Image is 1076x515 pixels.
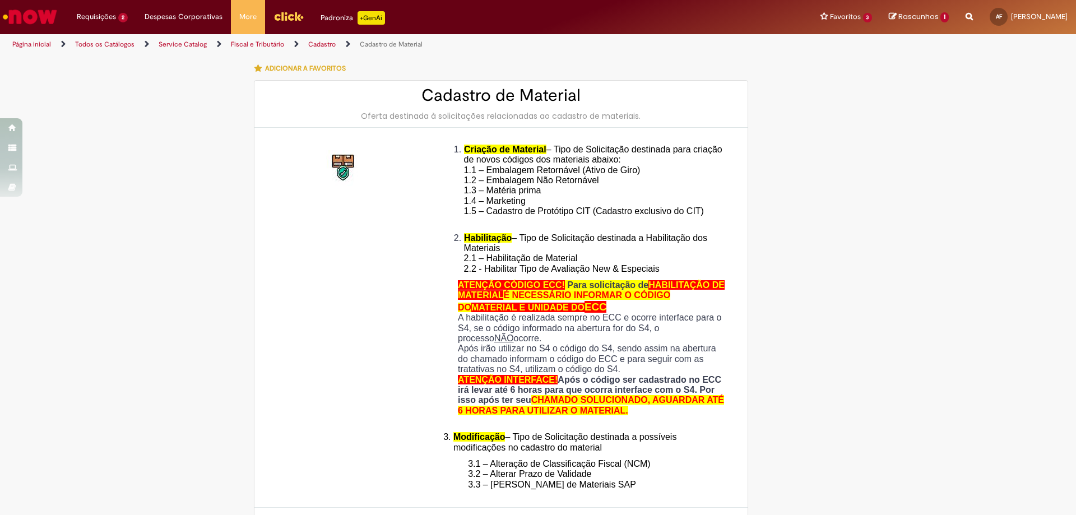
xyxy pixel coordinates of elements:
li: – Tipo de Solicitação destinada a possíveis modificações no cadastro do material [453,432,728,453]
span: É NECESSÁRIO INFORMAR O CÓDIGO DO [458,290,670,312]
span: 2 [118,13,128,22]
button: Adicionar a Favoritos [254,57,352,80]
span: – Tipo de Solicitação destinada para criação de novos códigos dos materiais abaixo: 1.1 – Embalag... [464,145,722,226]
span: ATENÇÃO CÓDIGO ECC! [458,280,565,290]
a: Todos os Catálogos [75,40,134,49]
span: Habilitação [464,233,512,243]
p: A habilitação é realizada sempre no ECC e ocorre interface para o S4, se o código informado na ab... [458,313,728,344]
a: Service Catalog [159,40,207,49]
a: Fiscal e Tributário [231,40,284,49]
div: Padroniza [321,11,385,25]
span: Modificação [453,432,505,442]
h2: Cadastro de Material [266,86,736,105]
span: HABILITAÇÃO DE MATERIAL [458,280,725,300]
span: More [239,11,257,22]
span: ECC [585,301,606,313]
span: AF [996,13,1002,20]
p: +GenAi [358,11,385,25]
span: [PERSON_NAME] [1011,12,1068,21]
ul: Trilhas de página [8,34,709,55]
span: CHAMADO SOLUCIONADO, AGUARDAR ATÉ 6 HORAS PARA UTILIZAR O MATERIAL. [458,395,724,415]
p: Após irão utilizar no S4 o código do S4, sendo assim na abertura do chamado informam o código do ... [458,344,728,374]
span: MATERIAL E UNIDADE DO [471,303,585,312]
span: 3.1 – Alteração de Classificação Fiscal (NCM) 3.2 – Alterar Prazo de Validade 3.3 – [PERSON_NAME]... [468,459,650,489]
u: NÃO [494,333,514,343]
span: 3 [863,13,873,22]
strong: Após o código ser cadastrado no ECC irá levar até 6 horas para que ocorra interface com o S4. Por... [458,375,724,415]
span: Para solicitação de [567,280,648,290]
span: Rascunhos [898,11,939,22]
a: Cadastro de Material [360,40,423,49]
img: ServiceNow [1,6,59,28]
a: Rascunhos [889,12,949,22]
img: click_logo_yellow_360x200.png [273,8,304,25]
img: Cadastro de Material [326,150,362,186]
span: Requisições [77,11,116,22]
span: – Tipo de Solicitação destinada a Habilitação dos Materiais 2.1 – Habilitação de Material 2.2 - H... [464,233,707,273]
span: Despesas Corporativas [145,11,222,22]
a: Cadastro [308,40,336,49]
a: Página inicial [12,40,51,49]
div: Oferta destinada à solicitações relacionadas ao cadastro de materiais. [266,110,736,122]
span: Criação de Material [464,145,546,154]
span: Favoritos [830,11,861,22]
span: 1 [940,12,949,22]
span: Adicionar a Favoritos [265,64,346,73]
span: ATENÇÃO INTERFACE! [458,375,558,384]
